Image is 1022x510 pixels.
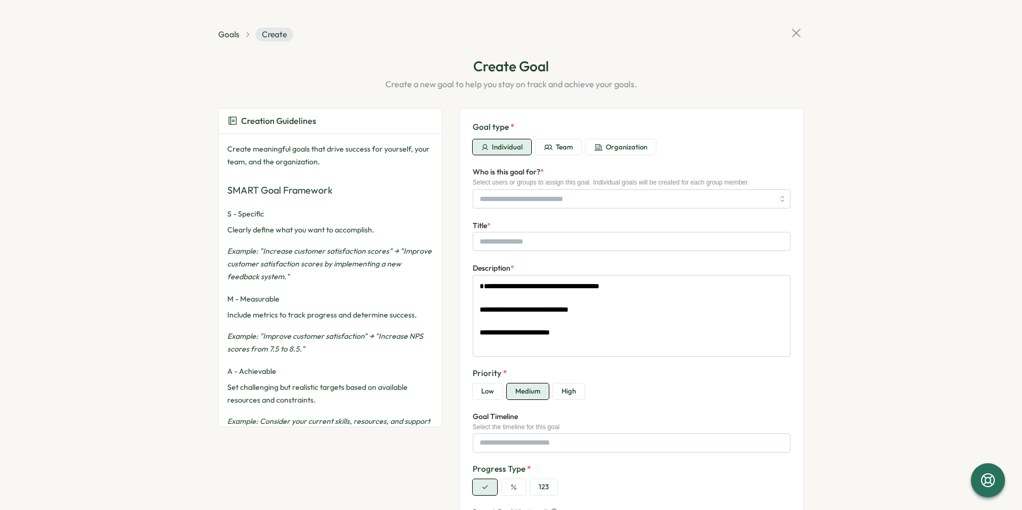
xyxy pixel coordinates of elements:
[492,143,523,152] span: Individual
[556,143,573,152] span: Team
[227,208,433,219] h4: S - Specific
[473,383,502,399] button: Low
[256,28,293,41] span: Create
[530,479,557,495] button: 123
[586,139,656,155] button: Organization
[227,294,433,304] h4: M - Measurable
[218,57,804,76] h1: Create Goal
[241,114,316,128] span: Creation Guidelines
[606,143,647,152] span: Organization
[473,423,790,431] div: Select the timeline for this goal
[227,143,433,168] p: Create meaningful goals that drive success for yourself, your team, and the organization.
[227,331,423,354] em: Example: "Improve customer satisfaction" → "Increase NPS scores from 7.5 to 8.5."
[473,166,544,178] label: Who is this goal for?
[473,179,790,186] div: Select users or groups to assign this goal. Individual goals will be created for each group member.
[535,139,581,155] button: Team
[227,183,433,198] h3: SMART Goal Framework
[227,246,432,281] em: Example: "Increase customer satisfaction scores" → "Improve customer satisfaction scores by imple...
[473,139,531,155] button: Individual
[218,29,240,40] button: Goals
[227,308,433,321] p: Include metrics to track progress and determine success.
[473,367,790,379] label: Priority
[473,263,514,274] label: Description
[507,383,549,399] button: Medium
[218,78,804,91] p: Create a new goal to help you stay on track and achieve your goals.
[227,223,433,236] p: Clearly define what you want to accomplish.
[473,121,790,133] label: Goal type
[473,463,790,475] label: Progress Type
[227,416,430,439] em: Example: Consider your current skills, resources, and support needed.
[473,411,518,423] label: Goal Timeline
[227,366,433,377] h4: A - Achievable
[553,383,584,399] button: High
[227,381,433,406] p: Set challenging but realistic targets based on available resources and constraints.
[473,220,491,232] label: Title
